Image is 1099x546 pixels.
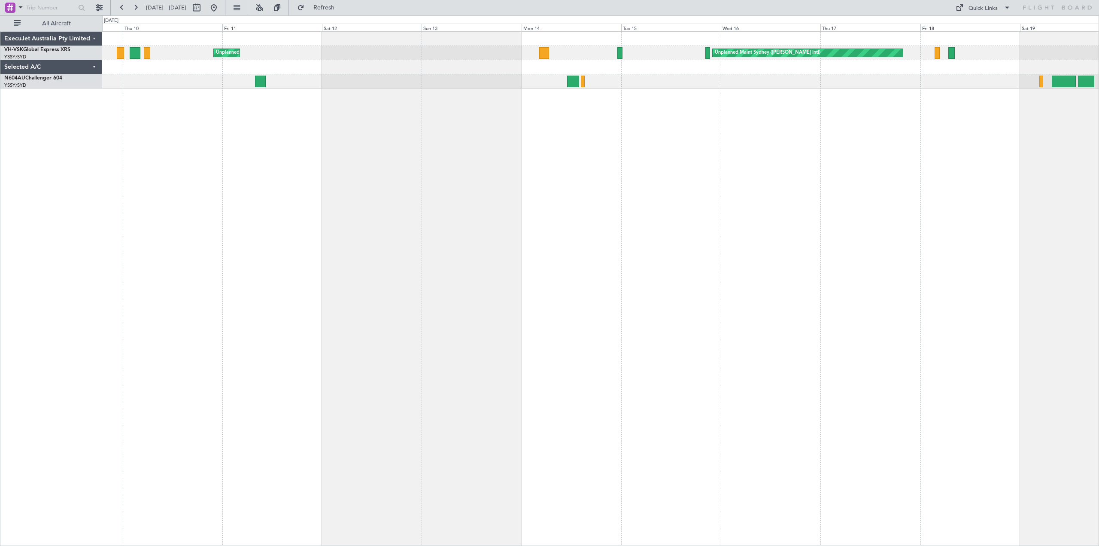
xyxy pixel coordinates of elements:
a: YSSY/SYD [4,82,26,88]
div: Wed 16 [721,24,820,31]
div: Unplanned Maint Sydney ([PERSON_NAME] Intl) [216,46,322,59]
div: Thu 17 [820,24,920,31]
div: [DATE] [104,17,118,24]
div: Tue 15 [621,24,721,31]
button: Quick Links [951,1,1015,15]
span: N604AU [4,76,25,81]
a: N604AUChallenger 604 [4,76,62,81]
div: Thu 10 [123,24,222,31]
div: Sat 12 [322,24,422,31]
span: Refresh [306,5,342,11]
div: Fri 11 [222,24,322,31]
span: VH-VSK [4,47,23,52]
div: Fri 18 [920,24,1020,31]
a: VH-VSKGlobal Express XRS [4,47,70,52]
div: Unplanned Maint Sydney ([PERSON_NAME] Intl) [715,46,820,59]
input: Trip Number [26,1,76,14]
button: All Aircraft [9,17,93,31]
div: Quick Links [968,4,998,13]
a: YSSY/SYD [4,54,26,60]
button: Refresh [293,1,345,15]
span: [DATE] - [DATE] [146,4,186,12]
div: Mon 14 [522,24,621,31]
span: All Aircraft [22,21,91,27]
div: Sun 13 [422,24,521,31]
